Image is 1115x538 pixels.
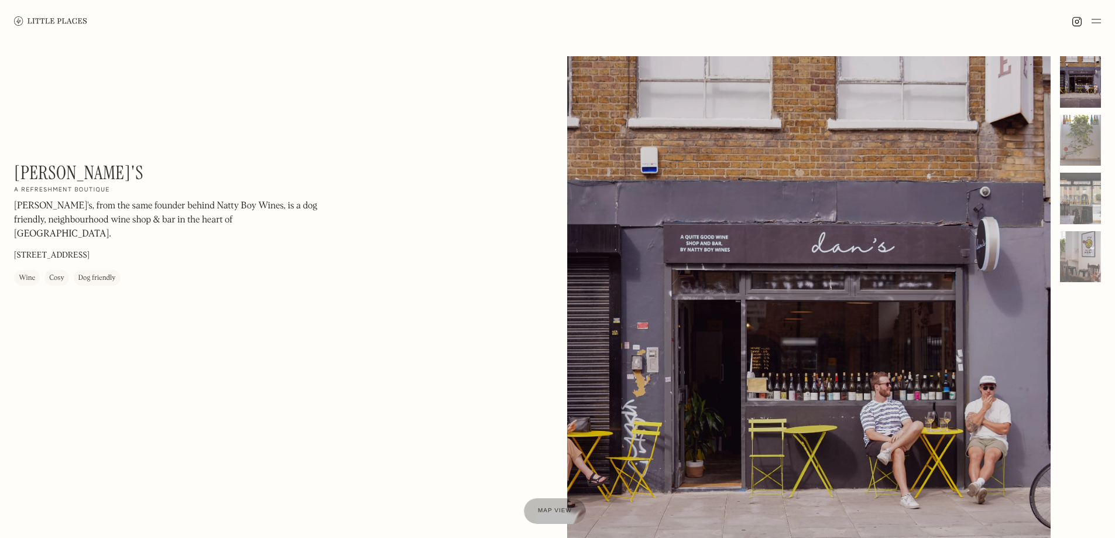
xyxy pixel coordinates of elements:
div: Cosy [49,272,64,284]
div: Dog friendly [78,272,116,284]
a: Map view [524,498,586,524]
p: [STREET_ADDRESS] [14,249,90,262]
span: Map view [538,508,572,514]
h1: [PERSON_NAME]'s [14,162,143,184]
p: [PERSON_NAME]'s, from the same founder behind Natty Boy Wines, is a dog friendly, neighbourhood w... [14,199,330,241]
h2: A refreshment boutique [14,186,110,194]
div: Wine [19,272,35,284]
